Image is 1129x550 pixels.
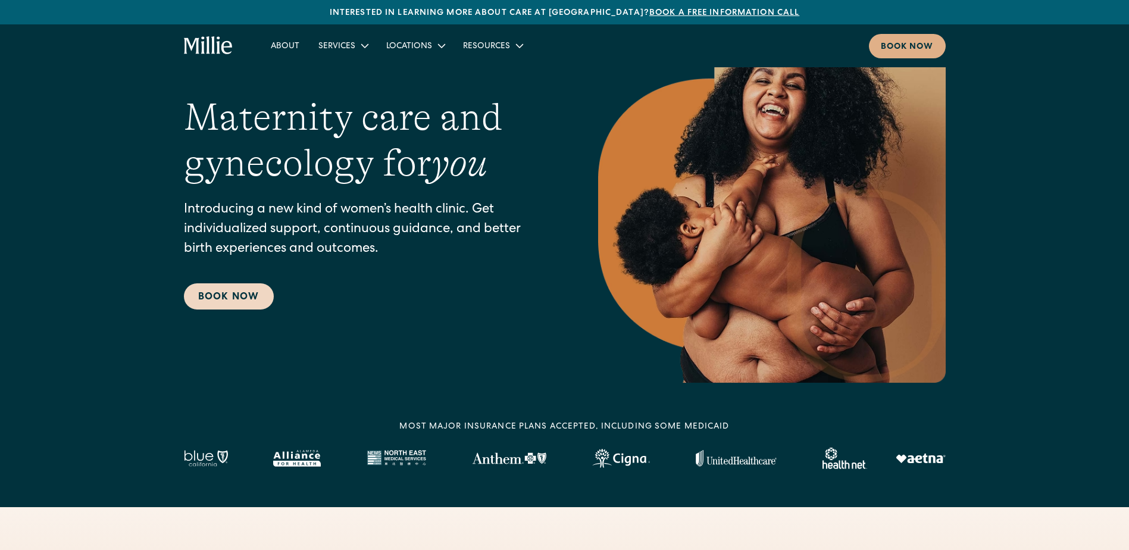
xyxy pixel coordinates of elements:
[896,454,946,463] img: Aetna logo
[184,201,551,260] p: Introducing a new kind of women’s health clinic. Get individualized support, continuous guidance,...
[184,450,228,467] img: Blue California logo
[399,421,729,433] div: MOST MAJOR INSURANCE PLANS ACCEPTED, INCLUDING some MEDICAID
[592,449,650,468] img: Cigna logo
[431,142,487,185] em: you
[377,36,454,55] div: Locations
[273,450,320,467] img: Alameda Alliance logo
[367,450,426,467] img: North East Medical Services logo
[184,95,551,186] h1: Maternity care and gynecology for
[309,36,377,55] div: Services
[318,40,355,53] div: Services
[261,36,309,55] a: About
[454,36,531,55] div: Resources
[696,450,777,467] img: United Healthcare logo
[184,283,274,310] a: Book Now
[472,452,546,464] img: Anthem Logo
[822,448,867,469] img: Healthnet logo
[881,41,934,54] div: Book now
[184,36,233,55] a: home
[463,40,510,53] div: Resources
[598,21,946,383] img: Smiling mother with her baby in arms, celebrating body positivity and the nurturing bond of postp...
[649,9,799,17] a: Book a free information call
[869,34,946,58] a: Book now
[386,40,432,53] div: Locations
